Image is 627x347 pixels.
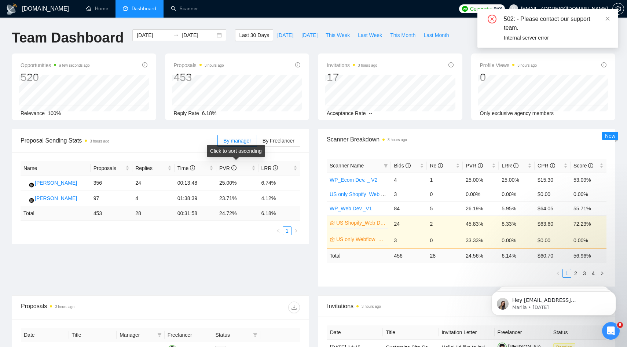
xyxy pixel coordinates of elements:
[382,160,389,171] span: filter
[598,269,606,278] button: right
[23,194,33,203] img: MR
[406,163,411,168] span: info-circle
[135,164,166,172] span: Replies
[35,179,77,187] div: [PERSON_NAME]
[554,269,562,278] li: Previous Page
[612,6,624,12] a: setting
[258,206,301,221] td: 6.18 %
[391,173,427,187] td: 4
[21,61,90,70] span: Opportunities
[93,164,124,172] span: Proposals
[588,163,593,168] span: info-circle
[391,232,427,248] td: 3
[383,325,439,340] th: Title
[330,220,335,225] span: crown
[132,191,174,206] td: 4
[32,21,126,122] span: Hey [EMAIL_ADDRESS][DOMAIN_NAME], Looks like your Upwork agency FutureSells ran out of connects. ...
[215,331,250,339] span: Status
[448,62,454,67] span: info-circle
[386,29,419,41] button: This Month
[91,206,132,221] td: 453
[499,201,535,215] td: 5.95%
[463,248,499,263] td: 24.56 %
[29,182,34,188] img: gigradar-bm.png
[563,269,571,277] a: 1
[362,304,381,309] time: 3 hours ago
[175,206,216,221] td: 00:31:58
[554,269,562,278] button: left
[12,29,124,47] h1: Team Dashboard
[330,163,364,169] span: Scanner Name
[499,215,535,232] td: 8.33%
[390,31,415,39] span: This Month
[391,201,427,215] td: 84
[35,194,77,202] div: [PERSON_NAME]
[573,163,593,169] span: Score
[612,3,624,15] button: setting
[427,201,463,215] td: 5
[91,161,132,176] th: Proposals
[336,235,386,243] a: US only Webflow_Web Dev.V2 (Laziza AI)
[478,163,483,168] span: info-circle
[462,6,468,12] img: upwork-logo.png
[358,63,377,67] time: 3 hours ago
[572,269,580,277] a: 2
[23,195,77,201] a: MR[PERSON_NAME]
[132,5,156,12] span: Dashboard
[177,165,195,171] span: Time
[538,163,555,169] span: CPR
[463,201,499,215] td: 26.19%
[29,198,34,203] img: gigradar-bm.png
[470,5,492,13] span: Connects:
[91,176,132,191] td: 356
[463,215,499,232] td: 45.83%
[495,325,550,340] th: Freelancer
[330,206,372,211] a: WP_Web Dev._V1
[173,32,179,38] span: swap-right
[517,63,537,67] time: 3 hours ago
[123,6,128,11] span: dashboard
[21,206,91,221] td: Total
[427,215,463,232] td: 2
[427,232,463,248] td: 0
[571,201,606,215] td: 55.71%
[258,191,301,206] td: 4.12%
[274,226,283,235] button: left
[21,70,90,84] div: 520
[291,226,300,235] button: right
[137,31,170,39] input: Start date
[388,138,407,142] time: 3 hours ago
[69,328,117,342] th: Title
[336,219,386,227] a: US Shopify_Web Dev.V2
[438,163,443,168] span: info-circle
[571,232,606,248] td: 0.00%
[427,187,463,201] td: 0
[156,329,163,340] span: filter
[21,328,69,342] th: Date
[571,187,606,201] td: 0.00%
[219,165,236,171] span: PVR
[157,333,162,337] span: filter
[419,29,453,41] button: Last Month
[283,226,291,235] li: 1
[511,6,516,11] span: user
[602,322,620,340] iframe: Intercom live chat
[291,226,300,235] li: Next Page
[427,173,463,187] td: 1
[589,269,597,277] a: 4
[223,138,251,144] span: By manager
[488,15,496,23] span: close-circle
[513,163,518,168] span: info-circle
[466,163,483,169] span: PVR
[605,16,610,21] span: close
[48,110,61,116] span: 100%
[504,15,609,32] div: 502: - Please contact our support team.
[494,5,502,13] span: 953
[190,165,195,170] span: info-circle
[394,163,410,169] span: Bids
[504,34,609,42] div: Internal server error
[239,31,269,39] span: Last 30 Days
[391,248,427,263] td: 456
[480,110,554,116] span: Only exclusive agency members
